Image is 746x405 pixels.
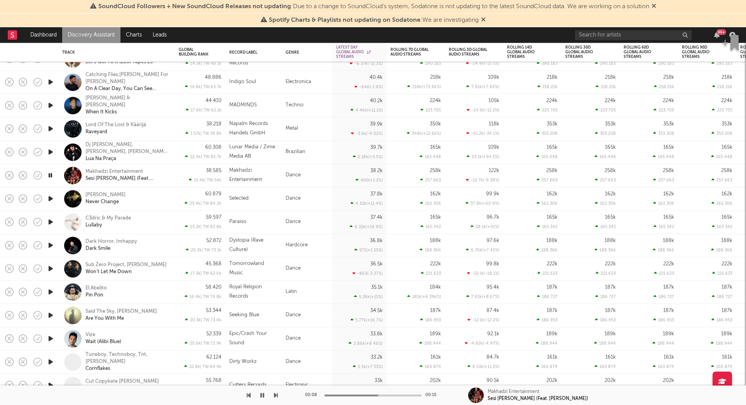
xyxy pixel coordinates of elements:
div: 162.306 [653,201,674,206]
div: Dance [282,187,332,211]
div: Rolling 7D Global Audio Streams [390,47,429,57]
div: 223.705 [537,108,558,113]
div: 5.26k ( +15 % ) [354,294,383,299]
div: 186.953 [711,318,732,323]
div: 218.216 [654,84,674,89]
a: Cornflakes [85,366,110,373]
div: 257.663 [711,178,732,183]
div: 6.32k ( +16.9 % ) [350,224,383,229]
div: 222k [663,262,674,267]
div: 7.61k ( +8.67 % ) [466,294,499,299]
div: 35.1k [371,285,383,290]
div: 187k [663,308,674,313]
div: 187k [547,308,558,313]
div: 122k [489,168,499,173]
div: Makhadzi Entertainment [229,166,278,185]
a: Won’t Let Me Down [85,269,132,276]
div: 188k [430,238,441,243]
div: 37.8k ( +60.9 % ) [465,201,499,206]
div: 218k [605,75,616,80]
div: 165.342 [595,224,616,229]
div: Metal [282,117,332,141]
div: 165.448 [420,154,441,159]
div: 162k [430,192,441,197]
div: 353.208 [711,131,732,136]
div: -22.1k ( -18.1 % ) [467,271,499,276]
div: 165k [430,215,441,220]
div: 40.4k [370,75,383,80]
div: 20.3k | TW: 73.6k [179,318,221,323]
div: 165.342 [537,224,558,229]
div: -12.1k ( -12.2 % ) [467,318,499,323]
div: -12.7k ( -9.38 % ) [466,178,499,183]
div: 165.448 [594,154,616,159]
a: Lord Of The Lost & Käärijä [85,122,146,129]
div: 189k [663,332,674,337]
div: 186.727 [537,294,558,299]
div: 224k [430,98,441,103]
div: Said The Sky, [PERSON_NAME] [85,309,157,316]
div: Rolling 90D Global Audio Streams [682,45,721,59]
div: 258k [663,168,674,173]
a: Vize [85,332,95,339]
div: Brazilian [282,141,332,164]
div: Seeking Blue [229,311,259,320]
div: 184k [430,285,441,290]
div: 218.216 [712,84,732,89]
a: C3dric & My Parade [85,215,131,222]
div: Tuneboy, Technoboy, Tnt, [PERSON_NAME] [85,352,169,366]
div: 22.4k | TW: 82.7k [179,154,221,159]
div: 38.218 [206,122,221,127]
div: 290.183 [653,61,674,66]
a: Cut Copykate [PERSON_NAME] [85,379,159,386]
div: 162k [605,192,616,197]
div: 353.208 [653,131,674,136]
div: 186.953 [595,318,616,323]
div: 223.705 [420,108,441,113]
div: 16.4k | TW: 74.8k [179,294,221,299]
div: 39.9k [370,122,383,127]
div: 52.339 [206,332,221,337]
div: On A Clear Day, You Can See Forever - Edit [85,86,169,93]
span: : Due to a change to SoundCloud's system, Sodatone is not updating to the latest SoundCloud data.... [98,3,649,10]
div: 290.183 [420,61,441,66]
div: 87.4k [486,308,499,313]
div: 14.3k | TW: 48.1k [179,61,221,66]
div: 221.623 [596,271,616,276]
div: 224k [546,98,558,103]
div: 290.183 [595,61,616,66]
div: 162.306 [537,201,558,206]
a: Sesi [PERSON_NAME] (Feat. [PERSON_NAME]) [85,176,169,183]
div: 460 ( +1.2 % ) [356,178,383,183]
div: MADMINDS [229,101,257,110]
div: 353k [547,122,558,127]
div: 218k [722,75,732,80]
div: 36.8k [370,238,383,243]
div: Never Change [85,199,119,206]
div: 186.727 [654,294,674,299]
div: 188k [721,238,732,243]
div: Dance [282,211,332,234]
div: 5.77k ( +16.7 % ) [350,318,383,323]
div: -14.5k ( -12.2 % ) [467,108,499,113]
div: 165k [722,145,732,150]
div: Dance [282,164,332,187]
div: 186.953 [537,318,558,323]
div: 224k [721,98,732,103]
div: -863 ( -2.37 % ) [352,271,383,276]
div: -24.4k ( -15.5 % ) [466,61,499,66]
a: Leads [147,27,172,43]
div: Global Building Rank [179,47,210,57]
div: 187k [722,285,732,290]
a: Dark Horror, Imhappy [85,239,137,246]
div: 109k [488,75,499,80]
a: Dark Smile [85,246,110,253]
div: 165k [605,215,616,220]
a: When It Kicks [85,109,117,116]
a: Sub Zero Project, [PERSON_NAME] [85,262,167,269]
div: Raveyard [85,129,107,136]
div: 2.18k ( +5.5 % ) [353,154,383,159]
div: 222k [605,262,616,267]
div: 188.366 [420,248,441,253]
